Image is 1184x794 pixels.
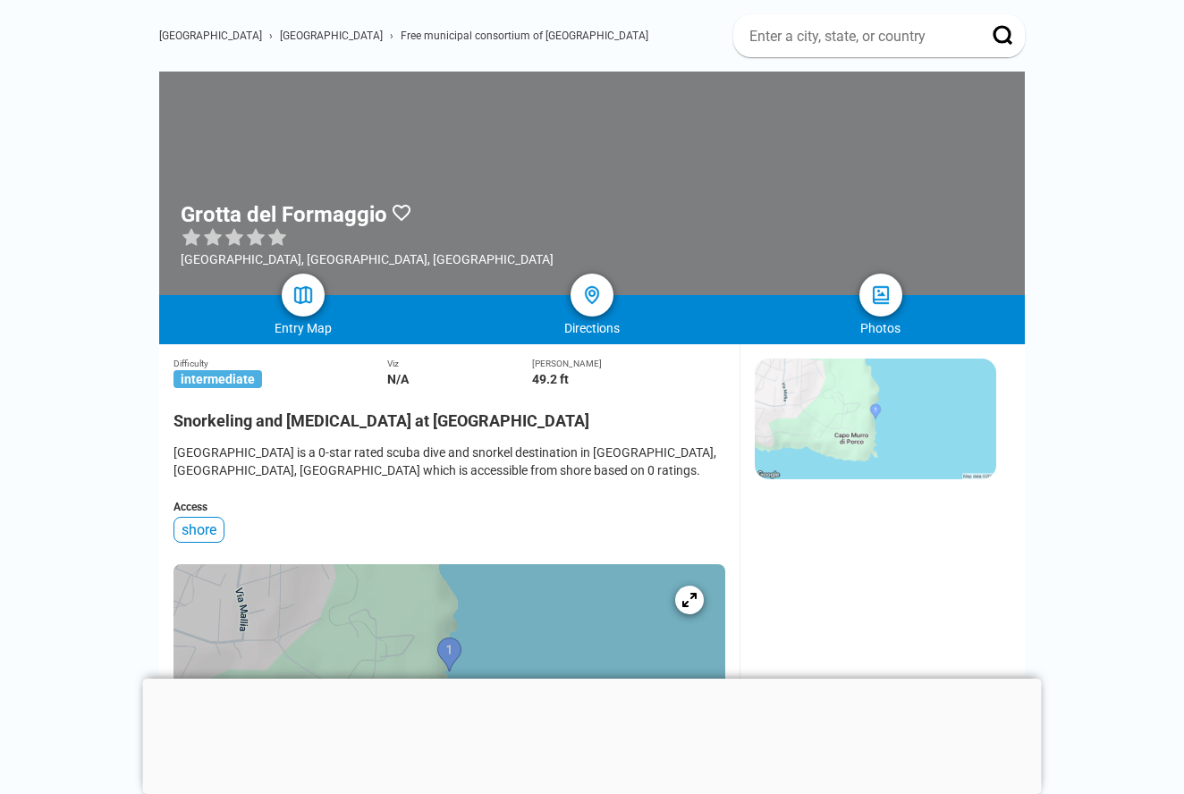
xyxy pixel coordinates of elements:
div: Difficulty [173,359,387,368]
a: entry mapView [173,564,725,779]
a: [GEOGRAPHIC_DATA] [280,30,383,42]
div: [GEOGRAPHIC_DATA], [GEOGRAPHIC_DATA], [GEOGRAPHIC_DATA] [181,252,554,266]
iframe: Advertisement [143,679,1042,790]
div: Access [173,501,725,513]
img: map [292,284,314,306]
input: Enter a city, state, or country [748,27,968,46]
a: map [282,274,325,317]
a: [GEOGRAPHIC_DATA] [159,30,262,42]
h2: Snorkeling and [MEDICAL_DATA] at [GEOGRAPHIC_DATA] [173,401,725,430]
div: N/A [387,372,532,386]
a: photos [859,274,902,317]
iframe: Sign in with Google Dialog [816,18,1166,263]
div: [GEOGRAPHIC_DATA] is a 0-star rated scuba dive and snorkel destination in [GEOGRAPHIC_DATA], [GEO... [173,443,725,479]
img: static [755,359,996,479]
span: › [390,30,393,42]
h1: Grotta del Formaggio [181,202,387,227]
div: shore [173,517,224,543]
div: Entry Map [159,321,448,335]
div: Photos [736,321,1025,335]
div: [PERSON_NAME] [532,359,725,368]
img: directions [581,284,603,306]
iframe: Advertisement [755,497,994,721]
img: photos [870,284,892,306]
span: › [269,30,273,42]
div: 49.2 ft [532,372,725,386]
a: Free municipal consortium of [GEOGRAPHIC_DATA] [401,30,648,42]
div: Directions [448,321,737,335]
span: intermediate [173,370,262,388]
div: Viz [387,359,532,368]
